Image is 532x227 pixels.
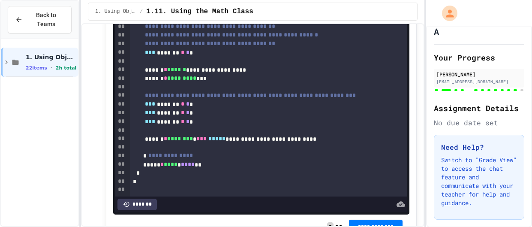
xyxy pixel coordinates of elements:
[56,65,77,71] span: 2h total
[436,70,522,78] div: [PERSON_NAME]
[433,3,460,23] div: My Account
[146,6,253,17] span: 1.11. Using the Math Class
[434,51,524,64] h2: Your Progress
[140,8,143,15] span: /
[8,6,72,33] button: Back to Teams
[51,64,52,71] span: •
[26,65,47,71] span: 22 items
[26,53,77,61] span: 1. Using Objects and Methods
[436,79,522,85] div: [EMAIL_ADDRESS][DOMAIN_NAME]
[434,118,524,128] div: No due date set
[441,142,517,152] h3: Need Help?
[441,156,517,207] p: Switch to "Grade View" to access the chat feature and communicate with your teacher for help and ...
[95,8,136,15] span: 1. Using Objects and Methods
[434,102,524,114] h2: Assignment Details
[28,11,64,29] span: Back to Teams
